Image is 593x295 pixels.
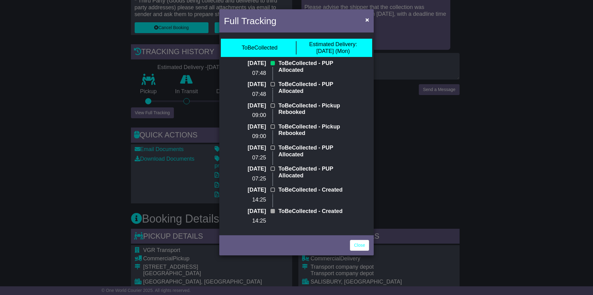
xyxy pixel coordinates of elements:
p: [DATE] [236,145,266,151]
div: ToBeCollected [242,45,277,51]
p: ToBeCollected - Created [278,187,357,193]
p: 14:25 [236,218,266,224]
div: [DATE] (Mon) [309,41,357,54]
p: 07:48 [236,91,266,98]
p: [DATE] [236,187,266,193]
p: [DATE] [236,208,266,215]
h4: Full Tracking [224,14,276,28]
p: [DATE] [236,166,266,172]
p: 09:00 [236,133,266,140]
p: 09:00 [236,112,266,119]
p: 07:48 [236,70,266,77]
p: ToBeCollected - Created [278,208,357,215]
p: ToBeCollected - Pickup Rebooked [278,124,357,137]
p: 07:25 [236,176,266,182]
span: × [365,16,369,23]
p: [DATE] [236,102,266,109]
p: ToBeCollected - PUP Allocated [278,145,357,158]
p: [DATE] [236,124,266,130]
p: ToBeCollected - PUP Allocated [278,81,357,94]
a: Close [350,240,369,251]
p: [DATE] [236,81,266,88]
p: 14:25 [236,197,266,203]
p: [DATE] [236,60,266,67]
p: ToBeCollected - PUP Allocated [278,60,357,73]
p: ToBeCollected - Pickup Rebooked [278,102,357,116]
span: Estimated Delivery: [309,41,357,47]
button: Close [362,13,372,26]
p: 07:25 [236,154,266,161]
p: ToBeCollected - PUP Allocated [278,166,357,179]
